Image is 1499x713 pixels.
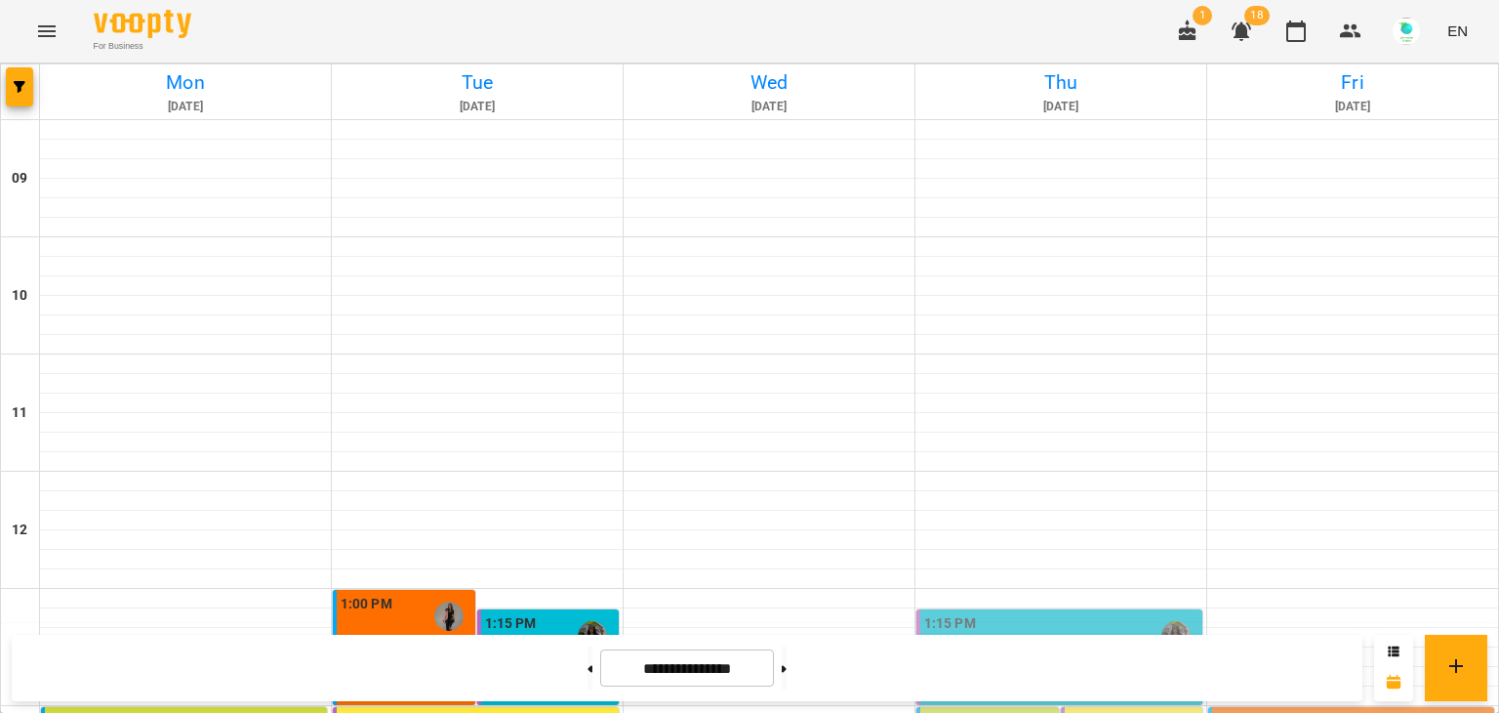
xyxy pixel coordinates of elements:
h6: 11 [12,402,27,424]
span: 1 [1193,6,1212,25]
h6: 12 [12,520,27,541]
h6: Thu [918,67,1203,98]
h6: [DATE] [1210,98,1495,116]
button: EN [1439,13,1476,49]
img: Марина Четверня [578,621,607,650]
label: 1:15 PM [485,613,537,635]
h6: 09 [12,168,27,189]
h6: Tue [335,67,620,98]
button: Menu [23,8,70,55]
h6: Wed [627,67,912,98]
img: Voopty Logo [94,10,191,38]
span: For Business [94,40,191,53]
img: bbf80086e43e73aae20379482598e1e8.jpg [1393,18,1420,45]
h6: [DATE] [918,98,1203,116]
h6: [DATE] [335,98,620,116]
h6: 10 [12,285,27,307]
img: Юлія Нікітюк [434,602,464,631]
h6: Fri [1210,67,1495,98]
h6: [DATE] [627,98,912,116]
h6: Mon [43,67,328,98]
h6: [DATE] [43,98,328,116]
label: 1:00 PM [341,594,392,615]
label: 1:15 PM [924,613,976,635]
img: Марина Четверня [1161,621,1191,650]
span: 18 [1244,6,1270,25]
span: EN [1447,21,1468,41]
